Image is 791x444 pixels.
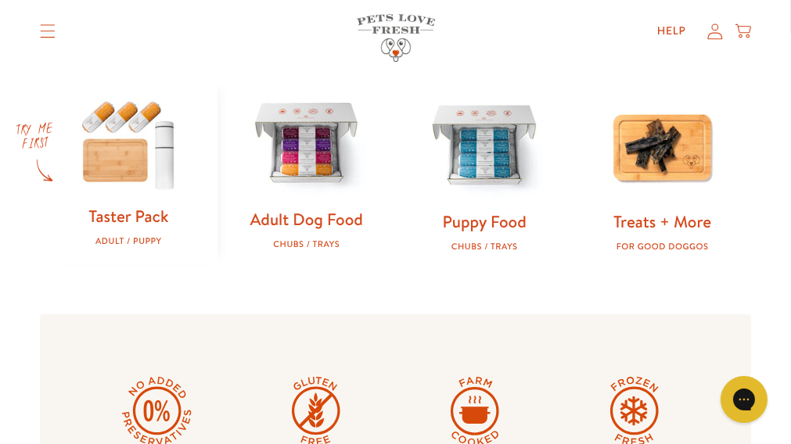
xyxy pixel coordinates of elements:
[645,16,699,47] a: Help
[88,205,168,227] a: Taster Pack
[65,236,192,246] div: Adult / Puppy
[599,242,726,252] div: For good doggos
[613,210,711,233] a: Treats + More
[713,371,775,428] iframe: Gorgias live chat messenger
[420,242,548,252] div: Chubs / Trays
[243,239,370,249] div: Chubs / Trays
[357,14,435,62] img: Pets Love Fresh
[443,210,527,233] a: Puppy Food
[250,208,363,231] a: Adult Dog Food
[27,12,68,51] summary: Translation missing: en.sections.header.menu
